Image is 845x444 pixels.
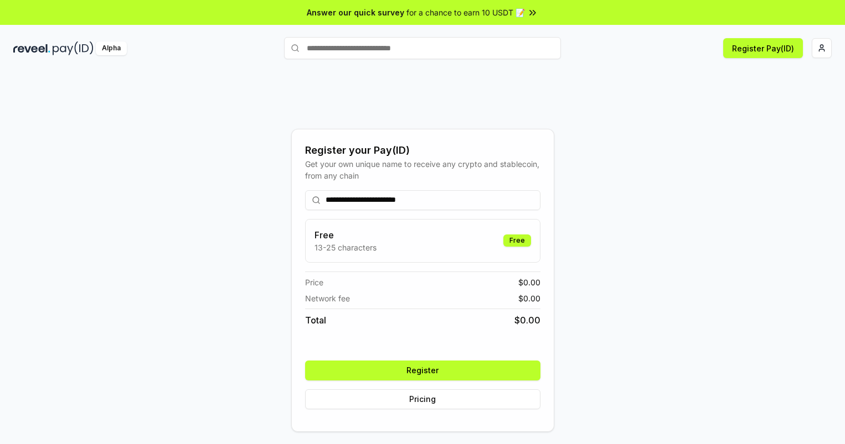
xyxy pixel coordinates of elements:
[305,143,540,158] div: Register your Pay(ID)
[518,292,540,304] span: $ 0.00
[723,38,803,58] button: Register Pay(ID)
[315,228,377,242] h3: Free
[307,7,404,18] span: Answer our quick survey
[518,276,540,288] span: $ 0.00
[305,292,350,304] span: Network fee
[503,234,531,247] div: Free
[305,389,540,409] button: Pricing
[305,361,540,380] button: Register
[305,158,540,181] div: Get your own unique name to receive any crypto and stablecoin, from any chain
[315,242,377,253] p: 13-25 characters
[406,7,525,18] span: for a chance to earn 10 USDT 📝
[13,41,50,55] img: reveel_dark
[53,41,94,55] img: pay_id
[96,41,127,55] div: Alpha
[305,276,323,288] span: Price
[305,314,326,327] span: Total
[514,314,540,327] span: $ 0.00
